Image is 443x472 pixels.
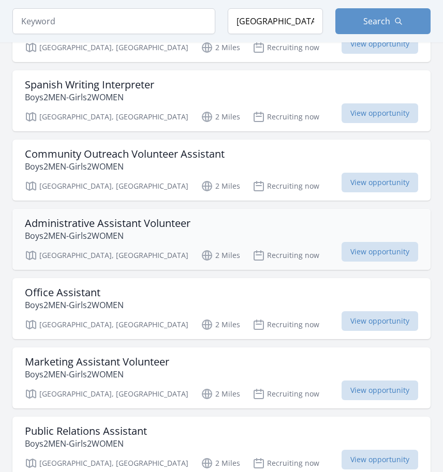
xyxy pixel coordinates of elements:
[253,457,319,469] p: Recruiting now
[335,8,431,34] button: Search
[25,356,169,368] h3: Marketing Assistant Volunteer
[201,318,240,331] p: 2 Miles
[201,180,240,192] p: 2 Miles
[342,380,418,400] span: View opportunity
[253,249,319,262] p: Recruiting now
[25,111,188,123] p: [GEOGRAPHIC_DATA], [GEOGRAPHIC_DATA]
[25,286,124,299] h3: Office Assistant
[253,388,319,400] p: Recruiting now
[25,425,147,437] h3: Public Relations Assistant
[342,173,418,192] span: View opportunity
[12,140,431,201] a: Community Outreach Volunteer Assistant Boys2MEN-Girls2WOMEN [GEOGRAPHIC_DATA], [GEOGRAPHIC_DATA] ...
[25,91,154,103] p: Boys2MEN-Girls2WOMEN
[201,457,240,469] p: 2 Miles
[201,111,240,123] p: 2 Miles
[25,368,169,380] p: Boys2MEN-Girls2WOMEN
[25,230,190,242] p: Boys2MEN-Girls2WOMEN
[25,457,188,469] p: [GEOGRAPHIC_DATA], [GEOGRAPHIC_DATA]
[25,437,147,450] p: Boys2MEN-Girls2WOMEN
[342,311,418,331] span: View opportunity
[201,388,240,400] p: 2 Miles
[25,160,225,173] p: Boys2MEN-Girls2WOMEN
[25,299,124,311] p: Boys2MEN-Girls2WOMEN
[253,318,319,331] p: Recruiting now
[25,180,188,192] p: [GEOGRAPHIC_DATA], [GEOGRAPHIC_DATA]
[25,217,190,230] h3: Administrative Assistant Volunteer
[25,79,154,91] h3: Spanish Writing Interpreter
[12,8,215,34] input: Keyword
[342,450,418,469] span: View opportunity
[342,242,418,262] span: View opportunity
[12,70,431,131] a: Spanish Writing Interpreter Boys2MEN-Girls2WOMEN [GEOGRAPHIC_DATA], [GEOGRAPHIC_DATA] 2 Miles Rec...
[25,41,188,54] p: [GEOGRAPHIC_DATA], [GEOGRAPHIC_DATA]
[25,318,188,331] p: [GEOGRAPHIC_DATA], [GEOGRAPHIC_DATA]
[253,41,319,54] p: Recruiting now
[25,388,188,400] p: [GEOGRAPHIC_DATA], [GEOGRAPHIC_DATA]
[12,347,431,408] a: Marketing Assistant Volunteer Boys2MEN-Girls2WOMEN [GEOGRAPHIC_DATA], [GEOGRAPHIC_DATA] 2 Miles R...
[12,209,431,270] a: Administrative Assistant Volunteer Boys2MEN-Girls2WOMEN [GEOGRAPHIC_DATA], [GEOGRAPHIC_DATA] 2 Mi...
[363,15,390,27] span: Search
[12,278,431,339] a: Office Assistant Boys2MEN-Girls2WOMEN [GEOGRAPHIC_DATA], [GEOGRAPHIC_DATA] 2 Miles Recruiting now...
[253,180,319,192] p: Recruiting now
[342,34,418,54] span: View opportunity
[25,148,225,160] h3: Community Outreach Volunteer Assistant
[253,111,319,123] p: Recruiting now
[201,41,240,54] p: 2 Miles
[25,249,188,262] p: [GEOGRAPHIC_DATA], [GEOGRAPHIC_DATA]
[342,103,418,123] span: View opportunity
[228,8,323,34] input: Location
[201,249,240,262] p: 2 Miles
